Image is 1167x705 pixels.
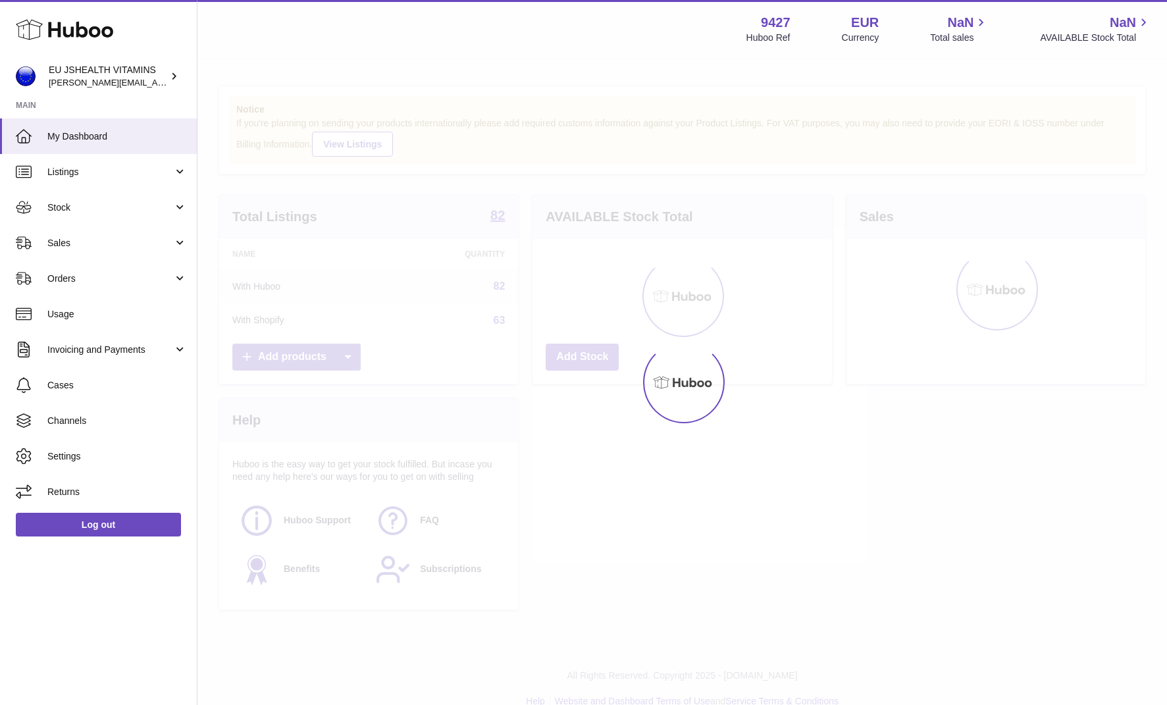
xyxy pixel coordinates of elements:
[947,14,973,32] span: NaN
[47,415,187,427] span: Channels
[1040,14,1151,44] a: NaN AVAILABLE Stock Total
[16,66,36,86] img: laura@jessicasepel.com
[47,166,173,178] span: Listings
[761,14,791,32] strong: 9427
[930,14,989,44] a: NaN Total sales
[47,344,173,356] span: Invoicing and Payments
[47,308,187,321] span: Usage
[746,32,791,44] div: Huboo Ref
[49,64,167,89] div: EU JSHEALTH VITAMINS
[47,273,173,285] span: Orders
[47,379,187,392] span: Cases
[47,130,187,143] span: My Dashboard
[47,486,187,498] span: Returns
[47,201,173,214] span: Stock
[47,450,187,463] span: Settings
[49,77,264,88] span: [PERSON_NAME][EMAIL_ADDRESS][DOMAIN_NAME]
[16,513,181,536] a: Log out
[930,32,989,44] span: Total sales
[47,237,173,249] span: Sales
[851,14,879,32] strong: EUR
[1040,32,1151,44] span: AVAILABLE Stock Total
[842,32,879,44] div: Currency
[1110,14,1136,32] span: NaN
